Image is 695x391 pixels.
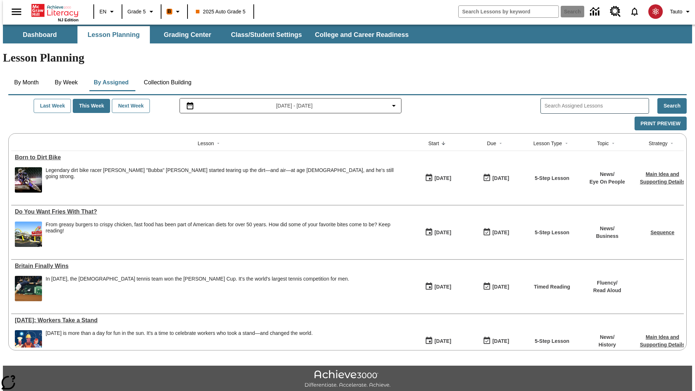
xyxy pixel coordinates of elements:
[151,26,224,43] button: Grading Center
[480,334,511,348] button: 09/07/25: Last day the lesson can be accessed
[593,287,621,294] p: Read Aloud
[164,5,185,18] button: Boost Class color is orange. Change class color
[304,370,391,388] img: Achieve3000 Differentiate Accelerate Achieve
[598,341,616,349] p: History
[492,282,509,291] div: [DATE]
[125,5,159,18] button: Grade: Grade 5, Select a grade
[15,317,405,324] div: Labor Day: Workers Take a Stand
[46,167,405,180] div: Legendary dirt bike racer [PERSON_NAME] "Bubba" [PERSON_NAME] started tearing up the dirt—and air...
[422,226,454,239] button: 09/01/25: First time the lesson was available
[496,139,505,148] button: Sort
[480,171,511,185] button: 09/01/25: Last day the lesson can be accessed
[434,282,451,291] div: [DATE]
[15,263,405,269] div: Britain Finally Wins
[8,74,45,91] button: By Month
[589,171,625,178] p: News /
[422,280,454,294] button: 09/01/25: First time the lesson was available
[58,18,79,22] span: NJ Edition
[183,101,399,110] button: Select the date range menu item
[15,330,42,356] img: A banner with a blue background shows an illustrated row of diverse men and women dressed in clot...
[434,337,451,346] div: [DATE]
[492,228,509,237] div: [DATE]
[640,171,685,185] a: Main Idea and Supporting Details
[434,174,451,183] div: [DATE]
[533,140,562,147] div: Lesson Type
[598,333,616,341] p: News /
[225,26,308,43] button: Class/Student Settings
[3,51,692,64] h1: Lesson Planning
[196,8,246,16] span: 2025 Auto Grade 5
[648,4,663,19] img: avatar image
[15,317,405,324] a: Labor Day: Workers Take a Stand, Lessons
[46,330,313,356] div: Labor Day is more than a day for fun in the sun. It's a time to celebrate workers who took a stan...
[31,3,79,22] div: Home
[198,140,214,147] div: Lesson
[15,154,405,161] a: Born to Dirt Bike, Lessons
[597,140,609,147] div: Topic
[606,2,625,21] a: Resource Center, Will open in new tab
[535,337,569,345] p: 5-Step Lesson
[434,228,451,237] div: [DATE]
[34,99,71,113] button: Last Week
[46,276,349,282] div: In [DATE], the [DEMOGRAPHIC_DATA] tennis team won the [PERSON_NAME] Cup. It's the world's largest...
[46,276,349,301] div: In 2015, the British tennis team won the Davis Cup. It's the world's largest tennis competition f...
[586,2,606,22] a: Data Center
[492,174,509,183] div: [DATE]
[650,230,674,235] a: Sequence
[168,7,171,16] span: B
[609,139,618,148] button: Sort
[96,5,119,18] button: Language: EN, Select a language
[593,279,621,287] p: Fluency /
[112,99,150,113] button: Next Week
[596,225,618,232] p: News /
[544,101,649,111] input: Search Assigned Lessons
[625,2,644,21] a: Notifications
[649,140,667,147] div: Strategy
[73,99,110,113] button: This Week
[3,25,692,43] div: SubNavbar
[46,330,313,336] div: [DATE] is more than a day for fun in the sun. It's a time to celebrate workers who took a stand—a...
[635,117,687,131] button: Print Preview
[596,232,618,240] p: Business
[15,209,405,215] div: Do You Want Fries With That?
[138,74,197,91] button: Collection Building
[31,3,79,18] a: Home
[276,102,313,110] span: [DATE] - [DATE]
[535,175,569,182] p: 5-Step Lesson
[4,26,76,43] button: Dashboard
[46,222,405,234] div: From greasy burgers to crispy chicken, fast food has been part of American diets for over 50 year...
[487,140,496,147] div: Due
[15,222,42,247] img: One of the first McDonald's stores, with the iconic red sign and golden arches.
[6,1,27,22] button: Open side menu
[46,222,405,247] span: From greasy burgers to crispy chicken, fast food has been part of American diets for over 50 year...
[15,263,405,269] a: Britain Finally Wins, Lessons
[46,167,405,193] span: Legendary dirt bike racer James "Bubba" Stewart started tearing up the dirt—and air—at age 4, and...
[657,98,687,114] button: Search
[309,26,414,43] button: College and Career Readiness
[389,101,398,110] svg: Collapse Date Range Filter
[640,334,685,348] a: Main Idea and Supporting Details
[459,6,559,17] input: search field
[48,74,84,91] button: By Week
[480,280,511,294] button: 09/07/25: Last day the lesson can be accessed
[100,8,106,16] span: EN
[15,167,42,193] img: Motocross racer James Stewart flies through the air on his dirt bike.
[15,209,405,215] a: Do You Want Fries With That?, Lessons
[480,226,511,239] button: 09/01/25: Last day the lesson can be accessed
[422,171,454,185] button: 09/01/25: First time the lesson was available
[77,26,150,43] button: Lesson Planning
[667,139,676,148] button: Sort
[214,139,223,148] button: Sort
[534,283,570,291] p: Timed Reading
[88,74,134,91] button: By Assigned
[127,8,146,16] span: Grade 5
[492,337,509,346] div: [DATE]
[3,26,415,43] div: SubNavbar
[15,154,405,161] div: Born to Dirt Bike
[535,229,569,236] p: 5-Step Lesson
[670,8,682,16] span: Tauto
[667,5,695,18] button: Profile/Settings
[15,276,42,301] img: British tennis player Andy Murray, extending his whole body to reach a ball during a tennis match...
